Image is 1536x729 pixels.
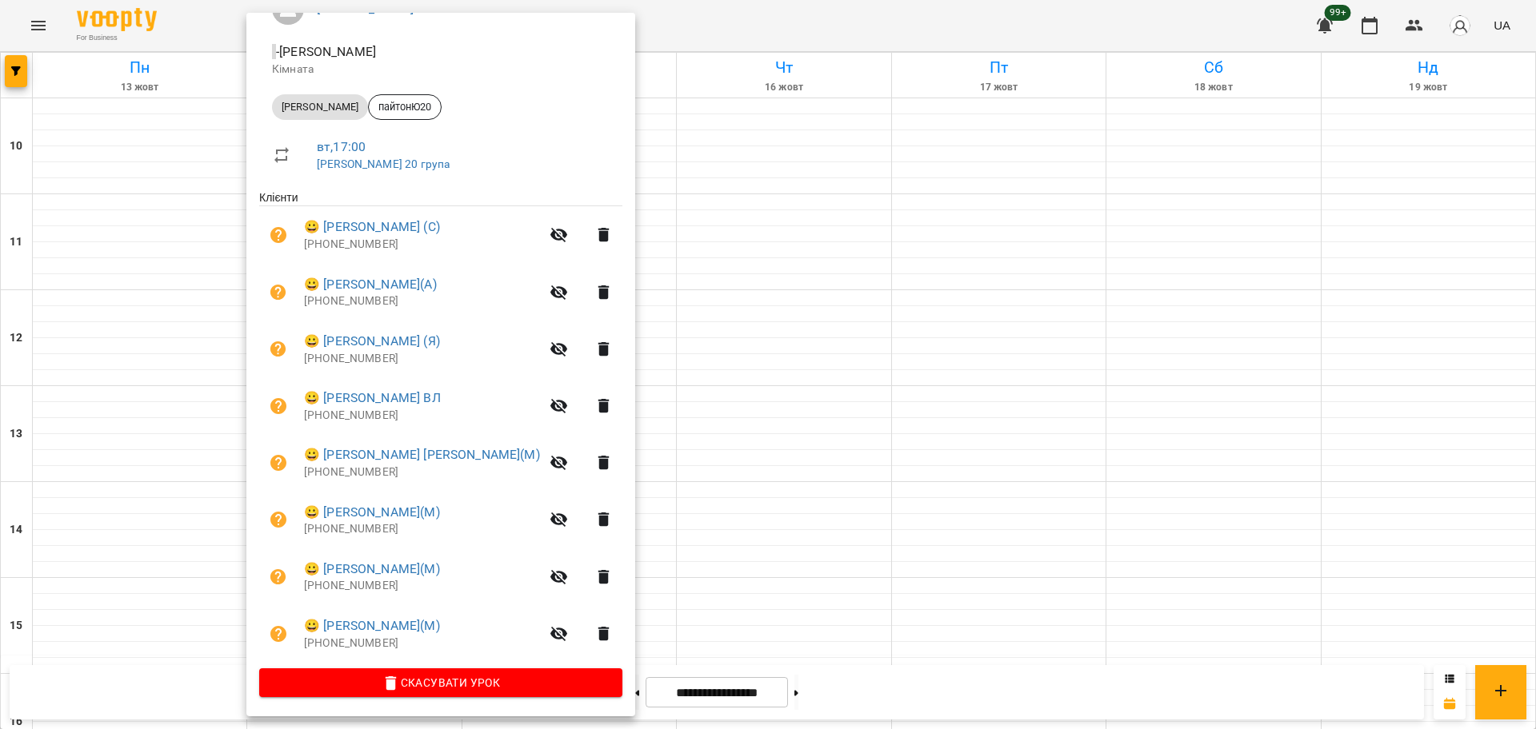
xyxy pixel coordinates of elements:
a: 😀 [PERSON_NAME] (С) [304,217,440,237]
p: [PHONE_NUMBER] [304,408,540,424]
button: Візит ще не сплачено. Додати оплату? [259,444,298,482]
a: 😀 [PERSON_NAME] ВЛ [304,388,441,408]
p: [PHONE_NUMBER] [304,464,540,480]
a: 😀 [PERSON_NAME](М) [304,560,440,579]
button: Скасувати Урок [259,668,622,697]
a: 😀 [PERSON_NAME] [PERSON_NAME](М) [304,445,540,464]
a: 😀 [PERSON_NAME](А) [304,275,437,294]
p: [PHONE_NUMBER] [304,293,540,309]
a: 😀 [PERSON_NAME] (Я) [304,332,440,351]
a: [PERSON_NAME] 20 група [317,157,450,170]
a: 😀 [PERSON_NAME](М) [304,503,440,522]
a: 😀 [PERSON_NAME](М) [304,616,440,635]
p: [PHONE_NUMBER] [304,521,540,537]
button: Візит ще не сплачено. Додати оплату? [259,615,298,653]
button: Візит ще не сплачено. Додати оплату? [259,273,298,312]
p: [PHONE_NUMBER] [304,237,540,253]
button: Візит ще не сплачено. Додати оплату? [259,558,298,596]
ul: Клієнти [259,189,622,668]
span: [PERSON_NAME] [272,100,368,114]
p: [PHONE_NUMBER] [304,351,540,367]
div: пайтонЮ20 [368,94,442,120]
button: Візит ще не сплачено. Додати оплату? [259,216,298,254]
p: Кімната [272,62,610,78]
button: Візит ще не сплачено. Додати оплату? [259,387,298,425]
span: Скасувати Урок [272,673,610,692]
span: - [PERSON_NAME] [272,44,379,59]
p: [PHONE_NUMBER] [304,578,540,594]
button: Візит ще не сплачено. Додати оплату? [259,330,298,368]
button: Візит ще не сплачено. Додати оплату? [259,500,298,539]
p: [PHONE_NUMBER] [304,635,540,651]
a: вт , 17:00 [317,139,366,154]
span: пайтонЮ20 [369,100,441,114]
